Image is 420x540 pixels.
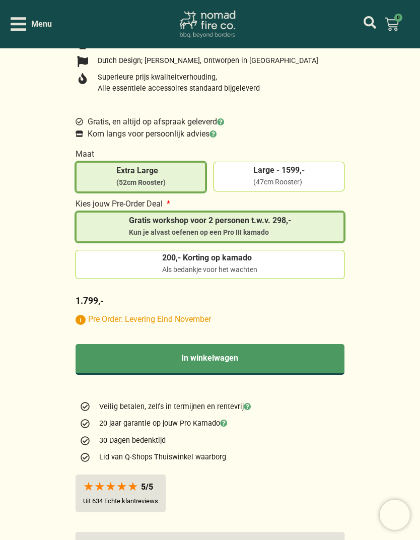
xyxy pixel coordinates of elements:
span: Maat [76,150,94,158]
a: 0 [373,11,411,37]
button: In winkelwagen [76,344,344,375]
span: Superieure prijs kwaliteitverhouding, Alle essentiele accessoires standaard bijgeleverd [95,72,260,94]
span: 200,- Korting op kamado [162,254,257,262]
span: 0 [394,14,402,22]
a: Veilig betalen, zelfs in termijnen en rentevrij [80,401,251,413]
iframe: Brevo live chat [380,500,410,530]
span: Dutch Design; [PERSON_NAME], Ontworpen in [GEOGRAPHIC_DATA] [95,55,318,66]
a: Kom langs voor persoonlijk advies [76,128,217,140]
span: Kies jouw Pre-Order Deal [76,200,163,208]
span: Veilig betalen, zelfs in termijnen en rentevrij [97,401,251,413]
div: (52cm Rooster) [116,178,166,188]
a: Lid van Q-Shops Thuiswinkel waarborg [80,452,251,463]
span: 20 jaar garantie op jouw Pro Kamado [97,418,227,429]
a: 20 jaar garantie op jouw Pro Kamado [80,418,251,429]
span: Lid van Q-Shops Thuiswinkel waarborg [97,452,226,463]
span: Menu [31,18,52,30]
div: Als bedankje voor het wachten [162,265,257,275]
p: Uit 634 Echte klantreviews [83,497,158,505]
div: Kun je alvast oefenen op een Pro III kamado [129,228,291,238]
div: (47cm Rooster) [253,177,305,187]
a: 30 Dagen bedenktijd [80,435,251,446]
a: Gratis, en altijd op afspraak geleverd [76,116,224,128]
span: Large - 1599,- [253,166,305,174]
span: Gratis workshop voor 2 personen t.w.v. 298,- [129,217,291,225]
span: Extra Large [116,167,166,175]
a: mijn account [364,16,376,29]
span: Gratis, en altijd op afspraak geleverd [85,116,224,128]
div: Open/Close Menu [11,15,52,33]
span: Kom langs voor persoonlijk advies [85,128,217,140]
img: Nomad Fire Co [180,11,236,38]
div: 5/5 [141,482,153,492]
p: Pre Order: Levering Eind November [76,315,211,325]
span: 30 Dagen bedenktijd [97,435,166,446]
